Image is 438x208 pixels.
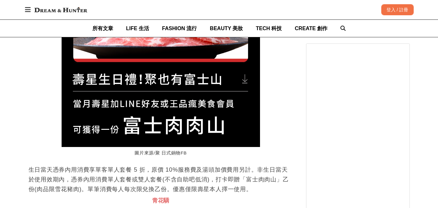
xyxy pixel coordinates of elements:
[256,20,282,37] a: TECH 科技
[162,20,197,37] a: FASHION 流行
[295,20,327,37] a: CREATE 創作
[162,26,197,31] span: FASHION 流行
[381,4,414,15] div: 登入 / 註冊
[210,26,243,31] span: BEAUTY 美妝
[62,147,260,160] figcaption: 圖片來源/聚 日式鍋物FB
[256,26,282,31] span: TECH 科技
[92,20,113,37] a: 所有文章
[126,26,149,31] span: LIFE 生活
[210,20,243,37] a: BEAUTY 美妝
[126,20,149,37] a: LIFE 生活
[29,165,293,194] p: 生日當天憑券內用消費享單客單人套餐 5 折，原價 10%服務費及湯頭加價費用另計。非生日當天於使用效期內，憑券內用消費單人套餐或雙人套餐(不含自助吧低消)，打卡即贈「富士肉肉山」乙份(肉品限雪花...
[31,4,90,16] img: Dream & Hunter
[152,197,169,204] span: 青花驕
[92,26,113,31] span: 所有文章
[295,26,327,31] span: CREATE 創作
